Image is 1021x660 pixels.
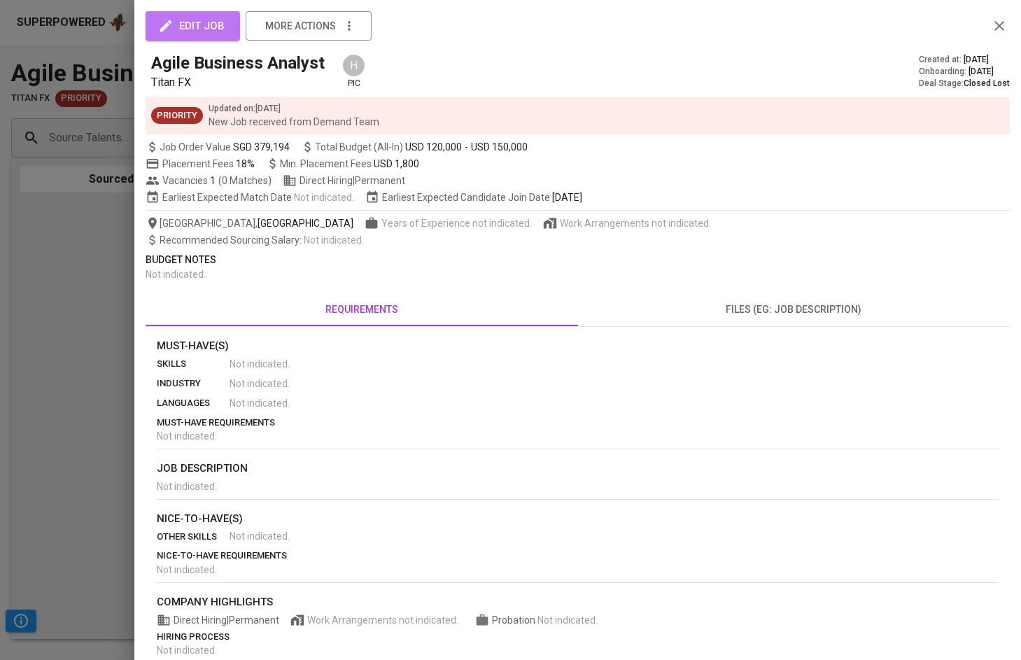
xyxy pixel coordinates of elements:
span: Work Arrangements not indicated. [560,216,711,230]
span: Not indicated . [146,269,206,280]
span: Placement Fees [162,158,255,169]
span: Not indicated . [230,396,290,410]
span: Work Arrangements not indicated. [307,613,458,627]
span: Min. Placement Fees [280,158,419,169]
h5: Agile Business Analyst [151,52,325,74]
span: Not indicated . [304,234,364,246]
p: nice-to-have requirements [157,549,999,563]
span: Not indicated . [230,529,290,543]
span: Earliest Expected Candidate Join Date [365,190,582,204]
span: USD 120,000 [405,140,462,154]
span: Years of Experience not indicated. [381,216,532,230]
span: [DATE] [964,54,989,66]
span: Not indicated . [294,190,354,204]
div: Onboarding : [919,66,1010,78]
span: [GEOGRAPHIC_DATA] [258,216,353,230]
span: edit job [161,17,225,35]
span: Total Budget (All-In) [301,140,528,154]
span: Priority [151,109,203,122]
span: SGD 379,194 [233,140,290,154]
span: [DATE] [969,66,994,78]
span: files (eg: job description) [586,301,1002,318]
div: pic [341,53,366,90]
span: Not indicated . [157,645,217,656]
span: - [465,140,468,154]
span: Closed Lost [964,78,1010,88]
p: New Job received from Demand Team [209,115,379,129]
p: job description [157,461,999,477]
p: skills [157,357,230,371]
p: company highlights [157,594,999,610]
span: [GEOGRAPHIC_DATA] , [146,216,353,230]
button: edit job [146,11,240,41]
span: Probation [492,615,537,626]
span: Not indicated . [157,564,217,575]
p: Updated on : [DATE] [209,102,379,115]
span: [DATE] [552,190,582,204]
span: Not indicated . [157,481,217,492]
p: languages [157,396,230,410]
div: Deal Stage : [919,78,1010,90]
span: 1 [208,174,216,188]
p: industry [157,377,230,391]
span: Not indicated . [230,377,290,391]
button: more actions [246,11,372,41]
span: Earliest Expected Match Date [146,190,354,204]
span: Not indicated . [537,615,598,626]
span: Direct Hiring | Permanent [157,613,279,627]
span: Job Order Value [146,140,290,154]
span: requirements [154,301,570,318]
p: Must-Have(s) [157,338,999,354]
span: Not indicated . [157,430,217,442]
span: 18% [236,158,255,169]
p: hiring process [157,630,999,644]
div: H [341,53,366,78]
span: more actions [265,17,336,35]
div: Created at : [919,54,1010,66]
p: other skills [157,530,230,544]
span: Recommended Sourcing Salary : [160,234,304,246]
p: must-have requirements [157,416,999,430]
span: USD 1,800 [374,158,419,169]
span: Titan FX [151,76,191,89]
span: Not indicated . [230,357,290,371]
span: Vacancies ( 0 Matches ) [146,174,272,188]
span: USD 150,000 [471,140,528,154]
p: nice-to-have(s) [157,511,999,527]
p: Budget Notes [146,253,1010,267]
span: Direct Hiring | Permanent [283,174,405,188]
